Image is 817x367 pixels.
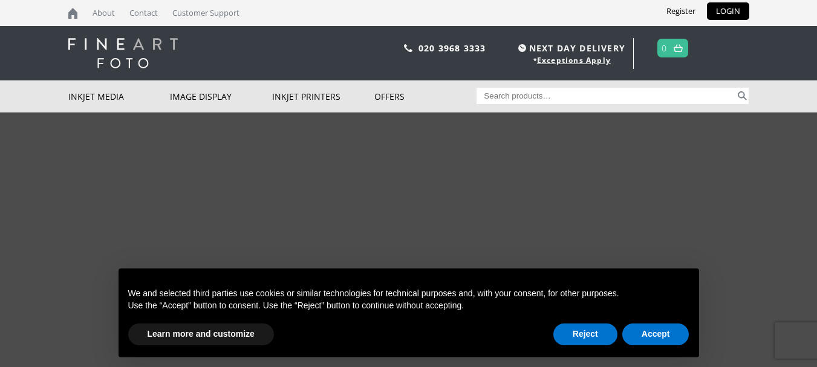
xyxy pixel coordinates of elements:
input: Search products… [477,88,735,104]
img: basket.svg [674,44,683,52]
a: Image Display [170,80,272,112]
a: Register [657,2,705,20]
span: NEXT DAY DELIVERY [515,41,625,55]
a: Offers [374,80,477,112]
a: Exceptions Apply [537,55,611,65]
button: Reject [553,323,617,345]
button: Accept [622,323,689,345]
a: 0 [662,39,667,57]
img: time.svg [518,44,526,52]
img: phone.svg [404,44,412,52]
p: We and selected third parties use cookies or similar technologies for technical purposes and, wit... [128,288,689,300]
a: Inkjet Printers [272,80,374,112]
p: Use the “Accept” button to consent. Use the “Reject” button to continue without accepting. [128,300,689,312]
button: Search [735,88,749,104]
button: Learn more and customize [128,323,274,345]
a: Inkjet Media [68,80,171,112]
a: 020 3968 3333 [418,42,486,54]
a: LOGIN [707,2,749,20]
img: logo-white.svg [68,38,178,68]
